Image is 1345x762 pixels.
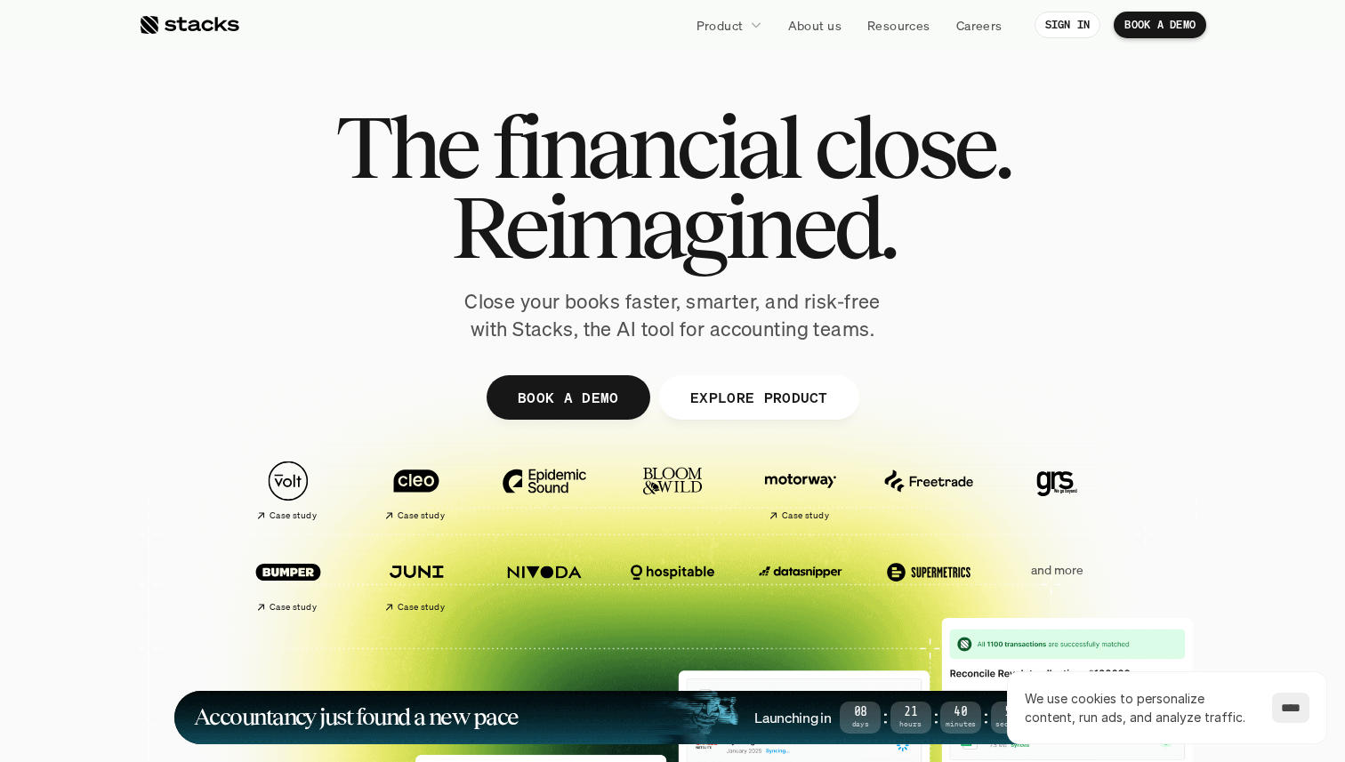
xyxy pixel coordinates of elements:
p: Careers [956,16,1003,35]
p: Product [697,16,744,35]
span: financial [492,107,799,187]
a: BOOK A DEMO [1114,12,1206,38]
h2: Case study [398,510,445,521]
span: Reimagined. [451,187,895,267]
span: The [335,107,477,187]
p: We use cookies to personalize content, run ads, and analyze traffic. [1025,689,1254,726]
a: SIGN IN [1035,12,1101,38]
p: Close your books faster, smarter, and risk-free with Stacks, the AI tool for accounting teams. [450,288,895,343]
strong: : [931,707,940,727]
span: Days [840,721,881,727]
a: About us [777,9,852,41]
h2: Case study [398,602,445,613]
span: close. [814,107,1010,187]
span: 55 [991,708,1032,718]
span: 40 [940,708,981,718]
span: 08 [840,708,881,718]
a: Careers [946,9,1013,41]
p: and more [1002,563,1112,578]
strong: : [881,707,890,727]
p: EXPLORE PRODUCT [689,384,827,410]
a: EXPLORE PRODUCT [658,375,858,420]
p: BOOK A DEMO [1124,19,1196,31]
h1: Accountancy just found a new pace [194,707,519,727]
a: Case study [233,452,343,529]
a: Case study [745,452,856,529]
a: BOOK A DEMO [487,375,650,420]
span: Minutes [940,721,981,727]
strong: : [981,707,990,727]
p: Resources [867,16,930,35]
a: Accountancy just found a new paceLaunching in08Days:21Hours:40Minutes:55SecondsLEARN MORE [174,691,1171,744]
a: Case study [361,542,471,620]
a: Case study [361,452,471,529]
p: About us [788,16,842,35]
h4: Launching in [754,708,831,727]
h2: Case study [270,602,317,613]
a: Case study [233,542,343,620]
h2: Case study [782,510,829,521]
p: BOOK A DEMO [518,384,619,410]
p: SIGN IN [1045,19,1091,31]
h2: Case study [270,510,317,521]
span: 21 [890,708,931,718]
span: Hours [890,721,931,727]
a: Resources [857,9,941,41]
span: Seconds [991,721,1032,727]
